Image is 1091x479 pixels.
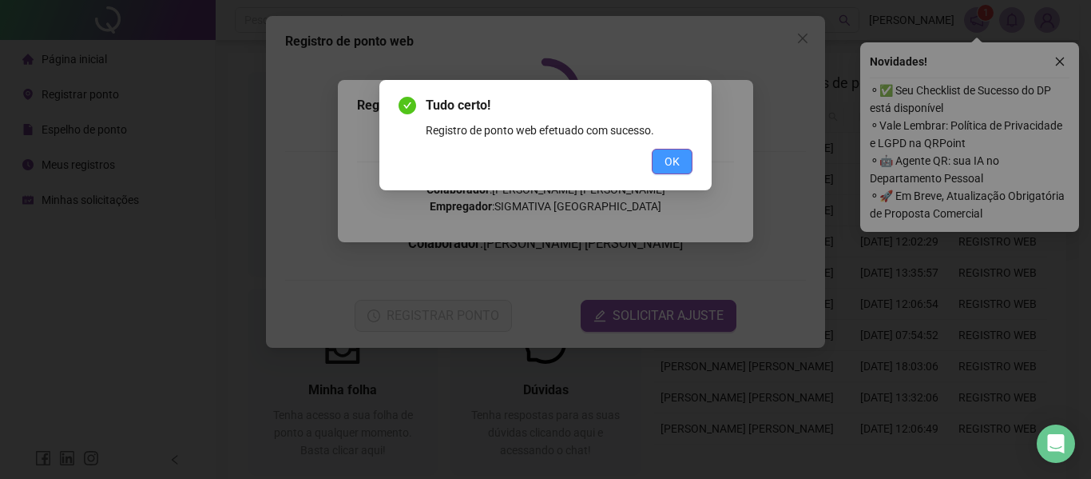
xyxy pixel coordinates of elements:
div: Registro de ponto web efetuado com sucesso. [426,122,692,139]
div: Open Intercom Messenger [1037,425,1075,463]
button: OK [652,149,692,174]
span: Tudo certo! [426,96,692,115]
span: check-circle [399,97,416,114]
span: OK [665,153,680,170]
